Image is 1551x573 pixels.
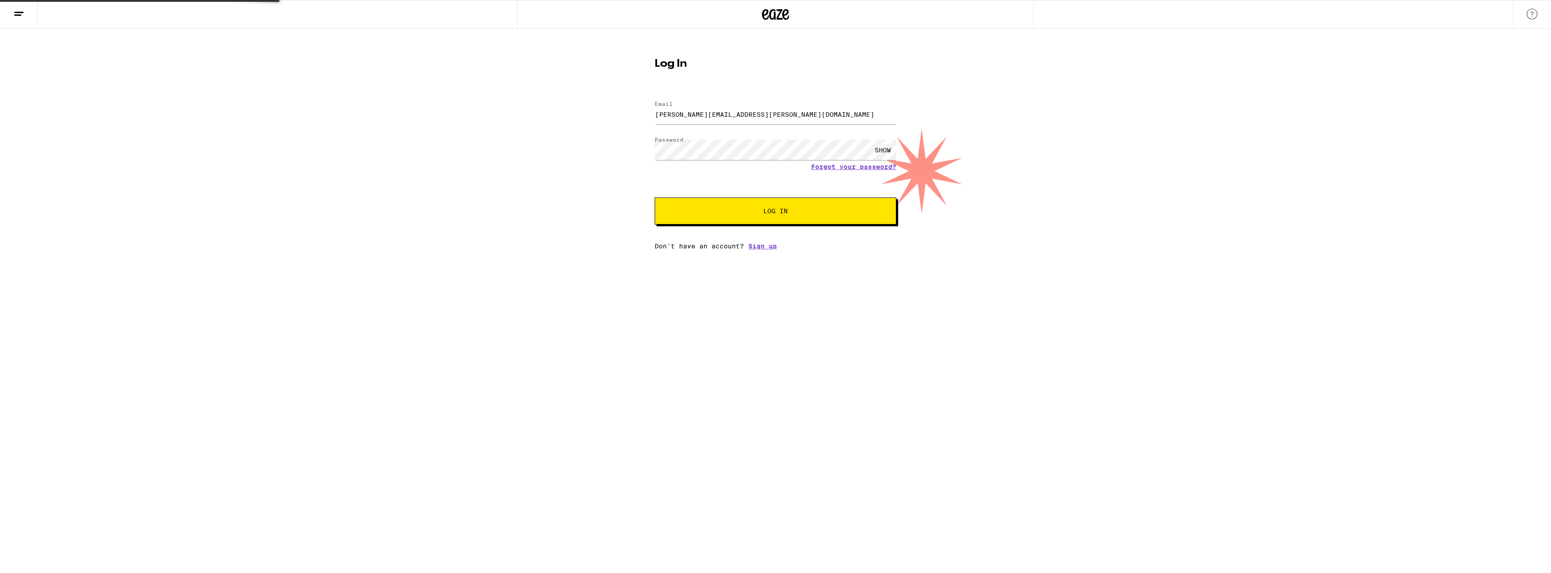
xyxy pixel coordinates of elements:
span: Hi. Need any help? [5,6,65,14]
div: SHOW [869,140,896,160]
h1: Log In [655,59,896,69]
button: Log In [655,197,896,225]
input: Email [655,104,896,124]
div: Don't have an account? [655,243,896,250]
label: Password [655,137,684,142]
a: Sign up [748,243,777,250]
span: Log In [763,208,788,214]
a: Forgot your password? [811,163,896,170]
label: Email [655,101,673,107]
